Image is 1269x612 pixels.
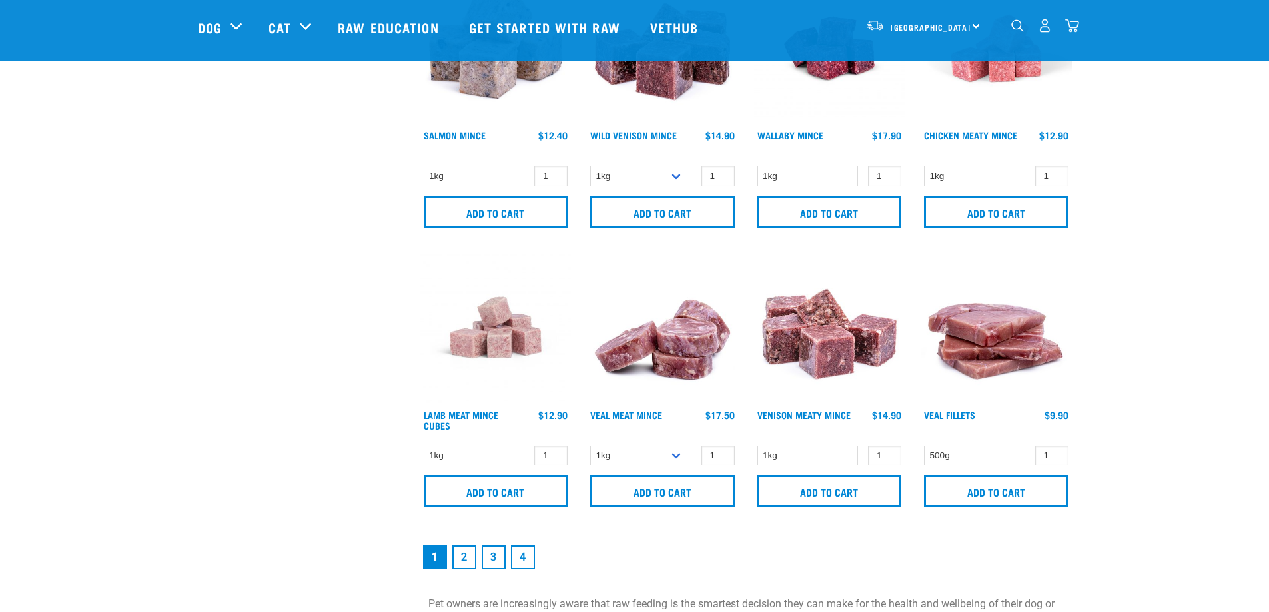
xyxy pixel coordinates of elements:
a: Wild Venison Mince [590,133,677,137]
div: $12.90 [538,410,568,420]
div: $17.90 [872,130,901,141]
div: $12.90 [1039,130,1068,141]
img: Stack Of Raw Veal Fillets [921,252,1072,403]
a: Salmon Mince [424,133,486,137]
a: Page 1 [423,545,447,569]
img: Lamb Meat Mince [420,252,572,403]
input: Add to cart [757,475,902,507]
input: Add to cart [590,196,735,228]
div: $12.40 [538,130,568,141]
input: 1 [1035,446,1068,466]
input: 1 [1035,166,1068,186]
a: Dog [198,17,222,37]
a: Wallaby Mince [757,133,823,137]
input: Add to cart [757,196,902,228]
input: 1 [868,166,901,186]
a: Raw Education [324,1,455,54]
img: home-icon@2x.png [1065,19,1079,33]
div: $14.90 [872,410,901,420]
input: 1 [701,446,735,466]
a: Goto page 4 [511,545,535,569]
input: Add to cart [924,196,1068,228]
a: Cat [268,17,291,37]
img: van-moving.png [866,19,884,31]
input: Add to cart [590,475,735,507]
input: 1 [534,166,568,186]
img: 1117 Venison Meat Mince 01 [754,252,905,403]
input: 1 [701,166,735,186]
nav: pagination [420,543,1072,572]
img: user.png [1038,19,1052,33]
input: Add to cart [424,196,568,228]
a: Veal Fillets [924,412,975,417]
div: $17.50 [705,410,735,420]
a: Vethub [637,1,715,54]
a: Venison Meaty Mince [757,412,851,417]
a: Get started with Raw [456,1,637,54]
img: home-icon-1@2x.png [1011,19,1024,32]
a: Goto page 2 [452,545,476,569]
span: [GEOGRAPHIC_DATA] [891,25,971,29]
input: 1 [868,446,901,466]
img: 1160 Veal Meat Mince Medallions 01 [587,252,738,403]
input: Add to cart [924,475,1068,507]
input: 1 [534,446,568,466]
input: Add to cart [424,475,568,507]
a: Chicken Meaty Mince [924,133,1017,137]
a: Lamb Meat Mince Cubes [424,412,498,428]
a: Goto page 3 [482,545,506,569]
div: $9.90 [1045,410,1068,420]
div: $14.90 [705,130,735,141]
a: Veal Meat Mince [590,412,662,417]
